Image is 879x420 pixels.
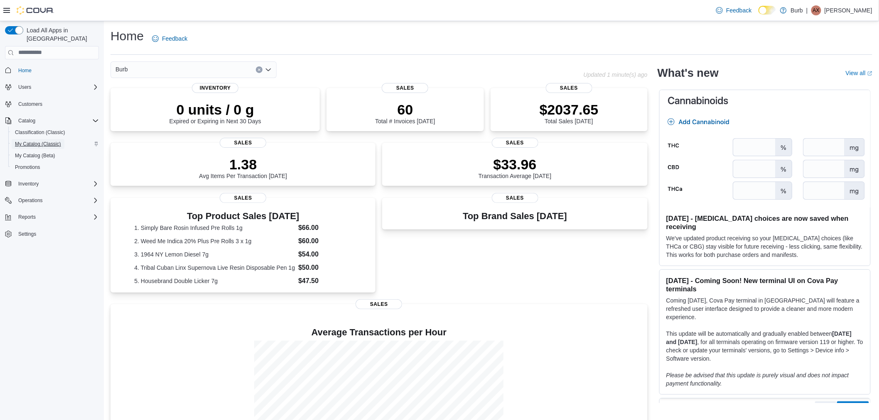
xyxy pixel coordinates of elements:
[540,101,599,118] p: $2037.65
[162,34,187,43] span: Feedback
[110,28,144,44] h1: Home
[825,5,872,15] p: [PERSON_NAME]
[666,214,864,231] h3: [DATE] - [MEDICAL_DATA] choices are now saved when receiving
[220,138,266,148] span: Sales
[298,263,352,273] dd: $50.00
[12,162,44,172] a: Promotions
[12,127,99,137] span: Classification (Classic)
[8,150,102,161] button: My Catalog (Beta)
[546,83,592,93] span: Sales
[867,71,872,76] svg: External link
[666,276,864,293] h3: [DATE] - Coming Soon! New terminal UI on Cova Pay terminals
[375,101,435,118] p: 60
[15,82,34,92] button: Users
[18,231,36,237] span: Settings
[134,224,295,232] dt: 1. Simply Bare Rosin Infused Pre Rolls 1g
[134,237,295,245] dt: 2. Weed Me Indica 20% Plus Pre Rolls 3 x 1g
[759,6,776,15] input: Dark Mode
[8,138,102,150] button: My Catalog (Classic)
[18,214,36,220] span: Reports
[2,195,102,206] button: Operations
[298,276,352,286] dd: $47.50
[134,250,295,259] dt: 3. 1964 NY Lemon Diesel 7g
[12,127,69,137] a: Classification (Classic)
[791,5,803,15] p: Burb
[134,277,295,285] dt: 5. Housebrand Double Licker 7g
[479,156,552,173] p: $33.96
[115,64,128,74] span: Burb
[658,66,719,80] h2: What's new
[2,98,102,110] button: Customers
[15,116,99,126] span: Catalog
[18,181,39,187] span: Inventory
[15,116,39,126] button: Catalog
[666,372,849,387] em: Please be advised that this update is purely visual and does not impact payment functionality.
[265,66,272,73] button: Open list of options
[117,327,641,337] h4: Average Transactions per Hour
[298,223,352,233] dd: $66.00
[256,66,263,73] button: Clear input
[12,139,99,149] span: My Catalog (Classic)
[8,161,102,173] button: Promotions
[149,30,191,47] a: Feedback
[15,65,99,76] span: Home
[12,151,59,161] a: My Catalog (Beta)
[15,99,46,109] a: Customers
[463,211,567,221] h3: Top Brand Sales [DATE]
[15,82,99,92] span: Users
[846,70,872,76] a: View allExternal link
[15,129,65,136] span: Classification (Classic)
[8,127,102,138] button: Classification (Classic)
[220,193,266,203] span: Sales
[5,61,99,262] nav: Complex example
[12,151,99,161] span: My Catalog (Beta)
[666,330,852,345] strong: [DATE] and [DATE]
[199,156,287,179] div: Avg Items Per Transaction [DATE]
[15,195,99,205] span: Operations
[18,197,43,204] span: Operations
[666,330,864,363] p: This update will be automatically and gradually enabled between , for all terminals operating on ...
[18,101,42,107] span: Customers
[2,81,102,93] button: Users
[15,99,99,109] span: Customers
[15,179,99,189] span: Inventory
[726,6,751,15] span: Feedback
[584,71,648,78] p: Updated 1 minute(s) ago
[666,296,864,321] p: Coming [DATE], Cova Pay terminal in [GEOGRAPHIC_DATA] will feature a refreshed user interface des...
[298,249,352,259] dd: $54.00
[15,141,61,147] span: My Catalog (Classic)
[666,234,864,259] p: We've updated product receiving so your [MEDICAL_DATA] choices (like THCa or CBG) stay visible fo...
[12,162,99,172] span: Promotions
[134,264,295,272] dt: 4. Tribal Cuban Linx Supernova Live Resin Disposable Pen 1g
[192,83,238,93] span: Inventory
[17,6,54,15] img: Cova
[169,101,261,125] div: Expired or Expiring in Next 30 Days
[2,64,102,76] button: Home
[806,5,808,15] p: |
[15,212,99,222] span: Reports
[375,101,435,125] div: Total # Invoices [DATE]
[15,195,46,205] button: Operations
[169,101,261,118] p: 0 units / 0 g
[134,211,352,221] h3: Top Product Sales [DATE]
[23,26,99,43] span: Load All Apps in [GEOGRAPHIC_DATA]
[15,229,99,239] span: Settings
[382,83,428,93] span: Sales
[15,179,42,189] button: Inventory
[356,299,402,309] span: Sales
[15,152,55,159] span: My Catalog (Beta)
[18,67,32,74] span: Home
[2,228,102,240] button: Settings
[813,5,820,15] span: AX
[298,236,352,246] dd: $60.00
[15,164,40,171] span: Promotions
[811,5,821,15] div: Akira Xu
[18,84,31,90] span: Users
[15,229,39,239] a: Settings
[2,115,102,127] button: Catalog
[2,211,102,223] button: Reports
[15,212,39,222] button: Reports
[492,193,538,203] span: Sales
[479,156,552,179] div: Transaction Average [DATE]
